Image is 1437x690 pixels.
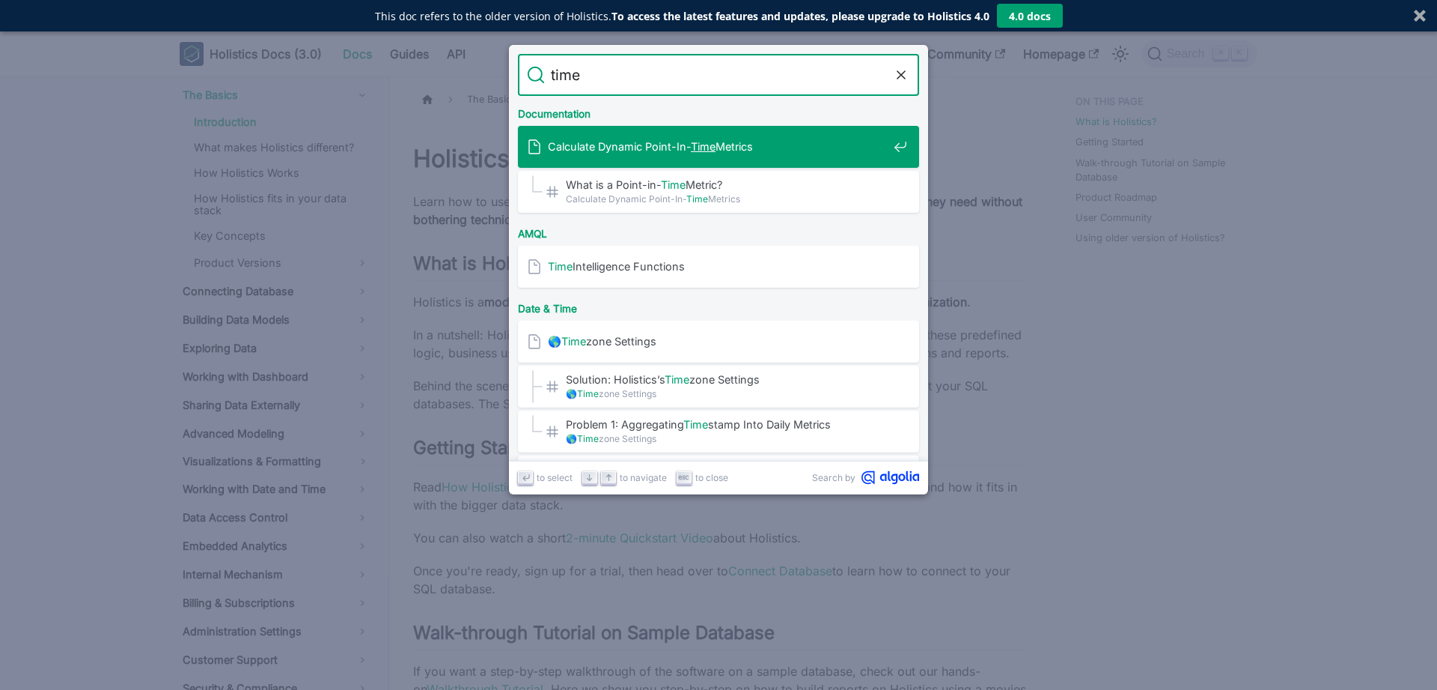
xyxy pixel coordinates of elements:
[520,472,531,483] svg: Enter key
[812,470,919,485] a: Search byAlgolia
[518,456,919,497] a: Database Setup forTimezone Settings
[518,321,919,363] a: 🌎Timezone Settings
[997,4,1063,28] button: 4.0 docs
[375,8,989,24] div: This doc refers to the older version of Holistics.To access the latest features and updates, plea...
[561,335,586,348] mark: Time
[611,9,989,23] strong: To access the latest features and updates, please upgrade to Holistics 4.0
[515,216,922,246] div: AMQL
[566,417,888,432] span: Problem 1: Aggregating stamp Into Daily Metrics​
[691,140,716,153] mark: Time
[566,387,888,401] span: 🌎 zone Settings
[518,246,919,288] a: TimeIntelligence Functions
[518,126,919,168] a: Calculate Dynamic Point-In-TimeMetrics
[518,171,919,213] a: What is a Point-in-TimeMetric?​Calculate Dynamic Point-In-TimeMetrics
[375,8,989,24] p: This doc refers to the older version of Holistics.
[548,139,888,154] span: Calculate Dynamic Point-In- Metrics
[548,334,888,348] span: 🌎 zone Settings
[548,259,888,273] span: Intelligence Functions
[678,472,689,483] svg: Escape key
[661,178,686,191] mark: Time
[584,472,595,483] svg: Arrow down
[577,433,599,444] mark: Time
[518,411,919,453] a: Problem 1: AggregatingTimestamp Into Daily Metrics​🌎Timezone Settings
[686,193,708,205] mark: Time
[603,472,614,483] svg: Arrow up
[515,96,922,126] div: Documentation
[620,470,667,485] span: to navigate
[566,178,888,192] span: What is a Point-in- Metric?​
[577,388,599,399] mark: Time
[518,366,919,408] a: Solution: Holistics’sTimezone Settings​🌎Timezone Settings
[892,66,910,84] button: Clear the query
[861,470,919,485] svg: Algolia
[665,373,689,386] mark: Time
[566,432,888,446] span: 🌎 zone Settings
[566,372,888,387] span: Solution: Holistics’s zone Settings​
[812,470,855,485] span: Search by
[683,418,708,431] mark: Time
[566,192,888,206] span: Calculate Dynamic Point-In- Metrics
[515,291,922,321] div: Date & Time
[545,54,892,96] input: Search docs
[695,470,728,485] span: to close
[548,260,573,273] mark: Time
[537,470,573,485] span: to select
